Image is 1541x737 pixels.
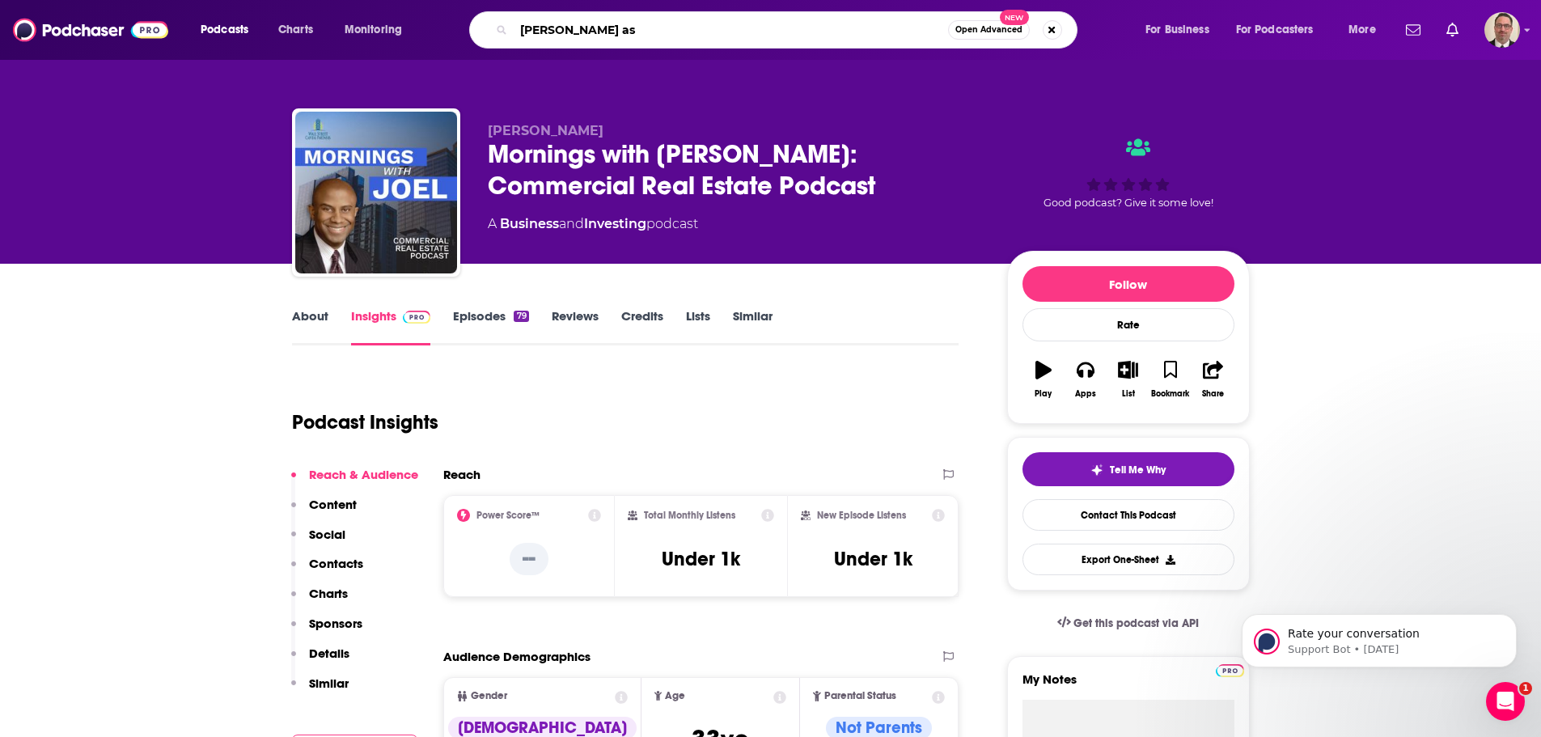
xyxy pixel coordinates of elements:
[309,616,362,631] p: Sponsors
[471,691,507,701] span: Gender
[1122,389,1135,399] div: List
[1202,389,1224,399] div: Share
[500,216,559,231] a: Business
[291,556,363,586] button: Contacts
[686,308,710,345] a: Lists
[1022,452,1234,486] button: tell me why sparkleTell Me Why
[1149,350,1192,409] button: Bookmark
[1399,16,1427,44] a: Show notifications dropdown
[485,11,1093,49] div: Search podcasts, credits, & more...
[1484,12,1520,48] span: Logged in as PercPodcast
[1216,664,1244,677] img: Podchaser Pro
[291,467,418,497] button: Reach & Audience
[824,691,896,701] span: Parental Status
[1236,19,1314,41] span: For Podcasters
[644,510,735,521] h2: Total Monthly Listens
[955,26,1022,34] span: Open Advanced
[665,691,685,701] span: Age
[1110,464,1166,477] span: Tell Me Why
[1000,10,1029,25] span: New
[1337,17,1396,43] button: open menu
[1022,671,1234,700] label: My Notes
[443,467,481,482] h2: Reach
[1134,17,1230,43] button: open menu
[291,586,348,616] button: Charts
[476,510,540,521] h2: Power Score™
[453,308,528,345] a: Episodes79
[333,17,423,43] button: open menu
[834,547,912,571] h3: Under 1k
[514,311,528,322] div: 79
[291,646,349,676] button: Details
[1484,12,1520,48] img: User Profile
[13,15,168,45] img: Podchaser - Follow, Share and Rate Podcasts
[1044,197,1213,209] span: Good podcast? Give it some love!
[1073,616,1199,630] span: Get this podcast via API
[292,308,328,345] a: About
[268,17,323,43] a: Charts
[351,308,431,345] a: InsightsPodchaser Pro
[1440,16,1465,44] a: Show notifications dropdown
[291,616,362,646] button: Sponsors
[1022,350,1065,409] button: Play
[1145,19,1209,41] span: For Business
[733,308,773,345] a: Similar
[291,676,349,705] button: Similar
[1348,19,1376,41] span: More
[948,20,1030,40] button: Open AdvancedNew
[817,510,906,521] h2: New Episode Listens
[403,311,431,324] img: Podchaser Pro
[309,646,349,661] p: Details
[1022,266,1234,302] button: Follow
[278,19,313,41] span: Charts
[291,527,345,557] button: Social
[1226,17,1337,43] button: open menu
[309,556,363,571] p: Contacts
[443,649,591,664] h2: Audience Demographics
[291,497,357,527] button: Content
[1216,662,1244,677] a: Pro website
[1065,350,1107,409] button: Apps
[1022,308,1234,341] div: Rate
[510,543,548,575] p: --
[552,308,599,345] a: Reviews
[1217,580,1541,693] iframe: Intercom notifications message
[1022,499,1234,531] a: Contact This Podcast
[488,214,698,234] div: A podcast
[1090,464,1103,477] img: tell me why sparkle
[309,497,357,512] p: Content
[309,527,345,542] p: Social
[292,410,438,434] h1: Podcast Insights
[1007,123,1250,223] div: Good podcast? Give it some love!
[1075,389,1096,399] div: Apps
[488,123,603,138] span: [PERSON_NAME]
[295,112,457,273] img: Mornings with Joel: Commercial Real Estate Podcast
[662,547,740,571] h3: Under 1k
[1035,389,1052,399] div: Play
[1486,682,1525,721] iframe: Intercom live chat
[345,19,402,41] span: Monitoring
[309,676,349,691] p: Similar
[1519,682,1532,695] span: 1
[1107,350,1149,409] button: List
[514,17,948,43] input: Search podcasts, credits, & more...
[1044,604,1213,643] a: Get this podcast via API
[1022,544,1234,575] button: Export One-Sheet
[621,308,663,345] a: Credits
[309,467,418,482] p: Reach & Audience
[1151,389,1189,399] div: Bookmark
[309,586,348,601] p: Charts
[189,17,269,43] button: open menu
[1192,350,1234,409] button: Share
[559,216,584,231] span: and
[584,216,646,231] a: Investing
[1484,12,1520,48] button: Show profile menu
[201,19,248,41] span: Podcasts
